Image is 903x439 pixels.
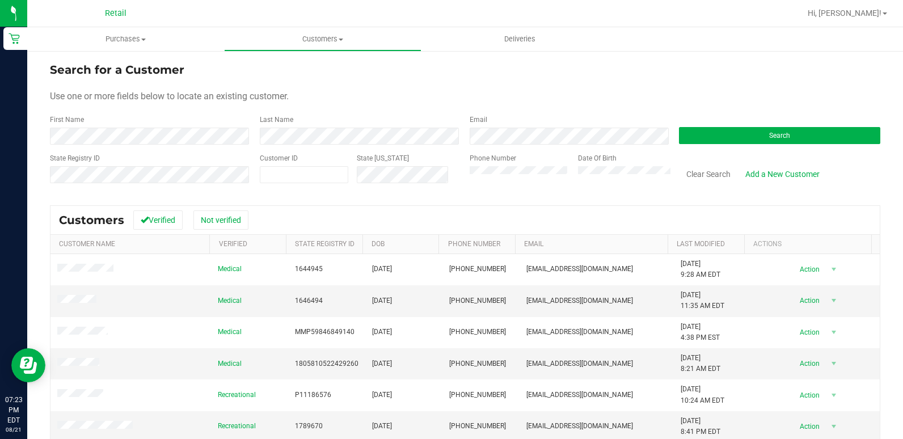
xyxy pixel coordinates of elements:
span: 1644945 [295,264,323,275]
span: [EMAIL_ADDRESS][DOMAIN_NAME] [526,390,633,400]
span: Medical [218,327,242,337]
span: Search [769,132,790,140]
span: Action [790,261,827,277]
inline-svg: Retail [9,33,20,44]
button: Not verified [193,210,248,230]
span: P11186576 [295,390,331,400]
label: Customer ID [260,153,298,163]
button: Clear Search [679,164,738,184]
span: Medical [218,358,242,369]
span: [DATE] 4:38 PM EST [681,322,720,343]
span: Action [790,356,827,372]
div: Actions [753,240,867,248]
span: select [827,419,841,434]
span: [DATE] 8:41 PM EDT [681,416,720,437]
span: Action [790,419,827,434]
span: 1789670 [295,421,323,432]
span: [PHONE_NUMBER] [449,358,506,369]
span: [DATE] [372,264,392,275]
span: Retail [105,9,126,18]
a: Customer Name [59,240,115,248]
span: [DATE] [372,390,392,400]
a: Email [524,240,543,248]
span: [DATE] [372,358,392,369]
a: Customers [224,27,421,51]
a: Verified [219,240,247,248]
span: MMP59846849140 [295,327,355,337]
span: Purchases [27,34,224,44]
a: Last Modified [677,240,725,248]
span: select [827,356,841,372]
span: [PHONE_NUMBER] [449,390,506,400]
span: [EMAIL_ADDRESS][DOMAIN_NAME] [526,327,633,337]
span: Medical [218,264,242,275]
label: Phone Number [470,153,516,163]
span: [PHONE_NUMBER] [449,264,506,275]
a: DOB [372,240,385,248]
span: Customers [59,213,124,227]
span: select [827,261,841,277]
span: [EMAIL_ADDRESS][DOMAIN_NAME] [526,358,633,369]
span: [PHONE_NUMBER] [449,327,506,337]
span: [DATE] [372,421,392,432]
span: [DATE] 8:21 AM EDT [681,353,720,374]
span: [DATE] [372,296,392,306]
a: State Registry Id [295,240,355,248]
label: First Name [50,115,84,125]
span: [EMAIL_ADDRESS][DOMAIN_NAME] [526,264,633,275]
button: Verified [133,210,183,230]
label: State Registry ID [50,153,100,163]
span: Customers [225,34,420,44]
span: Action [790,293,827,309]
span: select [827,324,841,340]
label: State [US_STATE] [357,153,409,163]
p: 08/21 [5,425,22,434]
span: Search for a Customer [50,63,184,77]
span: [DATE] 9:28 AM EDT [681,259,720,280]
a: Purchases [27,27,224,51]
span: [PHONE_NUMBER] [449,296,506,306]
span: [DATE] 10:24 AM EDT [681,384,724,406]
span: select [827,387,841,403]
span: [EMAIL_ADDRESS][DOMAIN_NAME] [526,296,633,306]
p: 07:23 PM EDT [5,395,22,425]
span: Hi, [PERSON_NAME]! [808,9,881,18]
span: Use one or more fields below to locate an existing customer. [50,91,289,102]
span: [DATE] 11:35 AM EDT [681,290,724,311]
span: [DATE] [372,327,392,337]
label: Date Of Birth [578,153,617,163]
span: Deliveries [489,34,551,44]
label: Email [470,115,487,125]
span: 1646494 [295,296,323,306]
a: Phone Number [448,240,500,248]
span: Recreational [218,421,256,432]
label: Last Name [260,115,293,125]
button: Search [679,127,880,144]
span: Recreational [218,390,256,400]
span: Medical [218,296,242,306]
span: [PHONE_NUMBER] [449,421,506,432]
iframe: Resource center [11,348,45,382]
span: Action [790,324,827,340]
span: [EMAIL_ADDRESS][DOMAIN_NAME] [526,421,633,432]
span: 1805810522429260 [295,358,358,369]
span: Action [790,387,827,403]
a: Add a New Customer [738,164,827,184]
a: Deliveries [421,27,618,51]
span: select [827,293,841,309]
